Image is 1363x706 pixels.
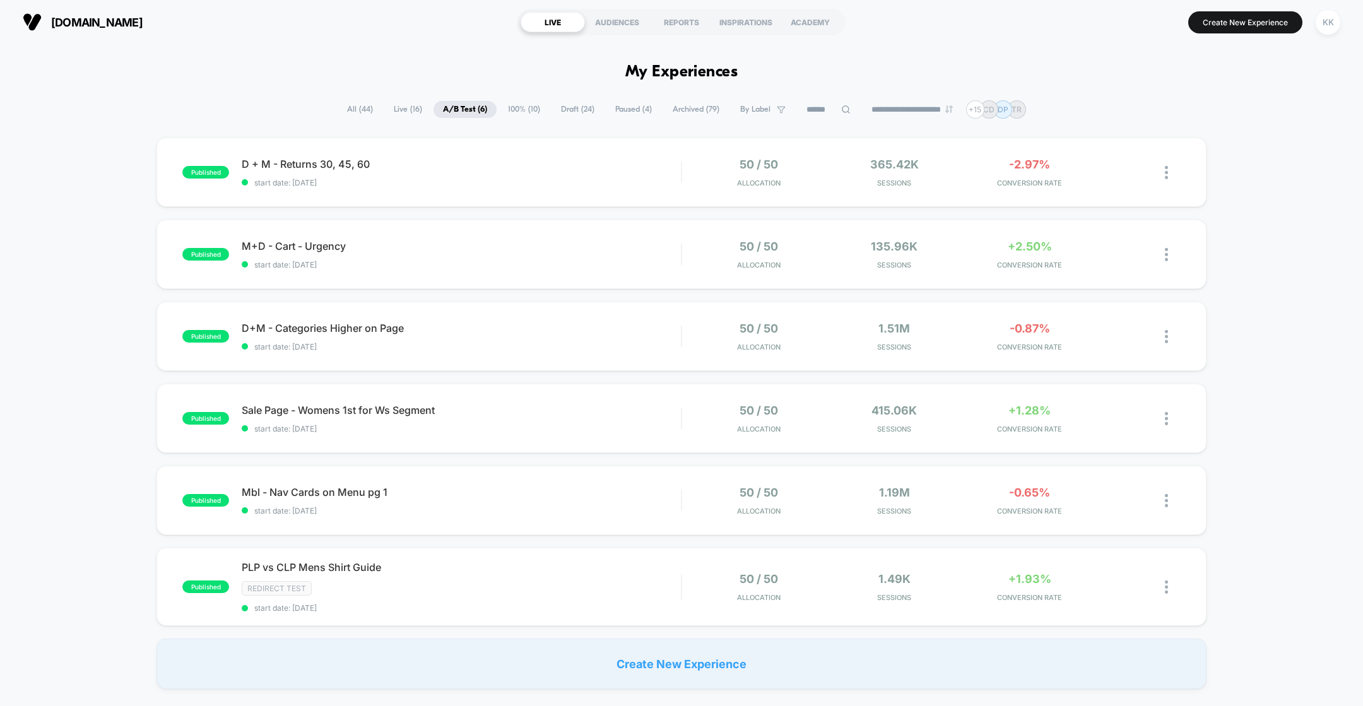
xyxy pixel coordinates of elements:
[737,425,781,433] span: Allocation
[871,240,918,253] span: 135.96k
[714,12,778,32] div: INSPIRATIONS
[778,12,842,32] div: ACADEMY
[737,261,781,269] span: Allocation
[182,494,229,507] span: published
[737,507,781,515] span: Allocation
[965,507,1094,515] span: CONVERSION RATE
[19,12,146,32] button: [DOMAIN_NAME]
[983,105,994,114] p: CD
[499,101,550,118] span: 100% ( 10 )
[965,261,1094,269] span: CONVERSION RATE
[737,593,781,602] span: Allocation
[242,158,681,170] span: D + M - Returns 30, 45, 60
[1165,166,1168,179] img: close
[945,105,953,113] img: end
[606,101,661,118] span: Paused ( 4 )
[740,322,778,335] span: 50 / 50
[870,158,919,171] span: 365.42k
[1165,494,1168,507] img: close
[1165,580,1168,594] img: close
[740,486,778,499] span: 50 / 50
[1008,404,1051,417] span: +1.28%
[1010,322,1050,335] span: -0.87%
[242,322,681,334] span: D+M - Categories Higher on Page
[737,343,781,351] span: Allocation
[1008,572,1051,585] span: +1.93%
[552,101,604,118] span: Draft ( 24 )
[740,404,778,417] span: 50 / 50
[1009,158,1050,171] span: -2.97%
[242,342,681,351] span: start date: [DATE]
[384,101,432,118] span: Live ( 16 )
[242,404,681,416] span: Sale Page - Womens 1st for Ws Segment
[1165,412,1168,425] img: close
[625,63,738,81] h1: My Experiences
[737,179,781,187] span: Allocation
[965,343,1094,351] span: CONVERSION RATE
[23,13,42,32] img: Visually logo
[1165,248,1168,261] img: close
[521,12,585,32] div: LIVE
[242,178,681,187] span: start date: [DATE]
[663,101,729,118] span: Archived ( 79 )
[965,593,1094,602] span: CONVERSION RATE
[649,12,714,32] div: REPORTS
[830,343,959,351] span: Sessions
[242,240,681,252] span: M+D - Cart - Urgency
[182,412,229,425] span: published
[1188,11,1302,33] button: Create New Experience
[242,260,681,269] span: start date: [DATE]
[1012,105,1022,114] p: TR
[830,179,959,187] span: Sessions
[338,101,382,118] span: All ( 44 )
[242,486,681,498] span: Mbl - Nav Cards on Menu pg 1
[1165,330,1168,343] img: close
[740,572,778,585] span: 50 / 50
[830,507,959,515] span: Sessions
[998,105,1008,114] p: DP
[182,166,229,179] span: published
[830,261,959,269] span: Sessions
[830,425,959,433] span: Sessions
[740,105,770,114] span: By Label
[740,158,778,171] span: 50 / 50
[871,404,917,417] span: 415.06k
[740,240,778,253] span: 50 / 50
[182,330,229,343] span: published
[242,561,681,574] span: PLP vs CLP Mens Shirt Guide
[51,16,143,29] span: [DOMAIN_NAME]
[242,424,681,433] span: start date: [DATE]
[242,506,681,515] span: start date: [DATE]
[156,638,1206,689] div: Create New Experience
[878,322,910,335] span: 1.51M
[1312,9,1344,35] button: KK
[830,593,959,602] span: Sessions
[965,425,1094,433] span: CONVERSION RATE
[1008,240,1052,253] span: +2.50%
[966,100,984,119] div: + 15
[182,580,229,593] span: published
[878,572,911,585] span: 1.49k
[182,248,229,261] span: published
[965,179,1094,187] span: CONVERSION RATE
[1316,10,1340,35] div: KK
[585,12,649,32] div: AUDIENCES
[1009,486,1050,499] span: -0.65%
[434,101,497,118] span: A/B Test ( 6 )
[879,486,910,499] span: 1.19M
[242,603,681,613] span: start date: [DATE]
[242,581,312,596] span: Redirect Test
